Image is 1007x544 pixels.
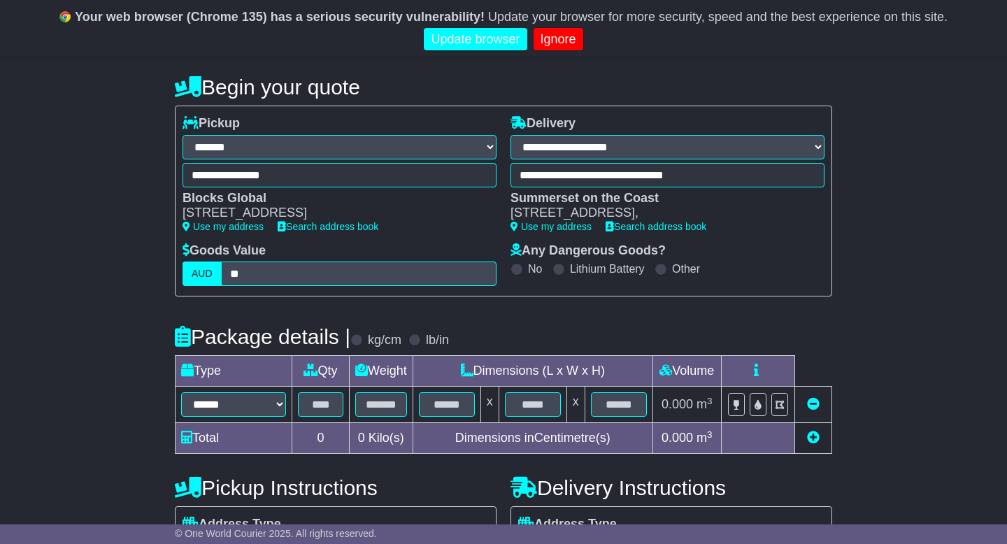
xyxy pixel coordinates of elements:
[424,28,527,51] a: Update browser
[518,517,617,532] label: Address Type
[183,262,222,286] label: AUD
[652,356,721,387] td: Volume
[707,396,713,406] sup: 3
[426,333,449,348] label: lb/in
[183,191,483,206] div: Blocks Global
[278,221,378,232] a: Search address book
[292,356,350,387] td: Qty
[413,423,652,454] td: Dimensions in Centimetre(s)
[807,431,820,445] a: Add new item
[350,423,413,454] td: Kilo(s)
[175,325,350,348] h4: Package details |
[510,191,810,206] div: Summerset on the Coast
[183,206,483,221] div: [STREET_ADDRESS]
[183,116,240,131] label: Pickup
[368,333,401,348] label: kg/cm
[183,517,281,532] label: Address Type
[488,10,948,24] span: Update your browser for more security, speed and the best experience on this site.
[175,476,497,499] h4: Pickup Instructions
[176,423,292,454] td: Total
[672,262,700,275] label: Other
[358,431,365,445] span: 0
[176,356,292,387] td: Type
[534,28,583,51] a: Ignore
[183,221,264,232] a: Use my address
[510,221,592,232] a: Use my address
[697,431,713,445] span: m
[350,356,413,387] td: Weight
[528,262,542,275] label: No
[606,221,706,232] a: Search address book
[292,423,350,454] td: 0
[183,243,266,259] label: Goods Value
[480,387,499,423] td: x
[662,431,693,445] span: 0.000
[707,429,713,440] sup: 3
[510,476,832,499] h4: Delivery Instructions
[697,397,713,411] span: m
[413,356,652,387] td: Dimensions (L x W x H)
[175,528,377,539] span: © One World Courier 2025. All rights reserved.
[175,76,832,99] h4: Begin your quote
[75,10,485,24] b: Your web browser (Chrome 135) has a serious security vulnerability!
[566,387,585,423] td: x
[510,116,576,131] label: Delivery
[662,397,693,411] span: 0.000
[807,397,820,411] a: Remove this item
[570,262,645,275] label: Lithium Battery
[510,206,810,221] div: [STREET_ADDRESS],
[510,243,666,259] label: Any Dangerous Goods?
